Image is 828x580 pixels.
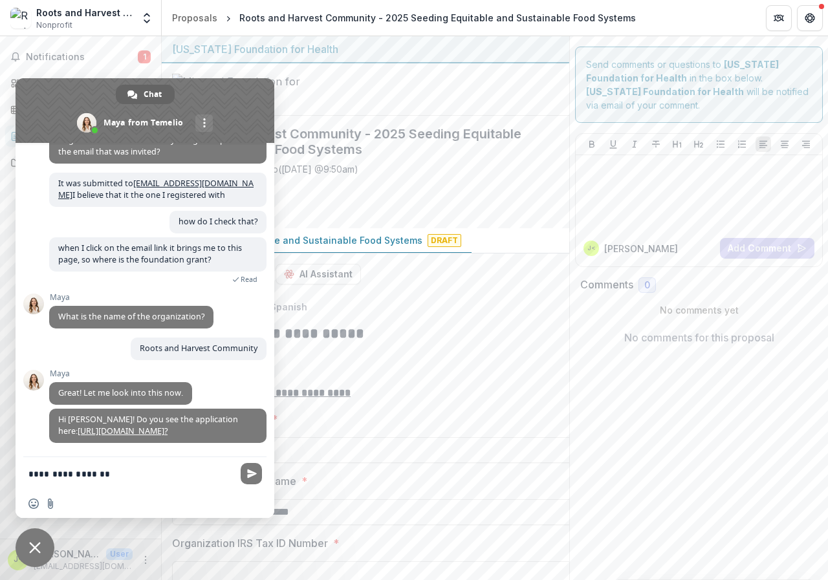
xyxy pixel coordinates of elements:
[670,136,685,152] button: Heading 1
[756,136,771,152] button: Align Left
[36,6,133,19] div: Roots and Harvest Community
[241,275,257,284] span: Read
[28,457,235,489] textarea: Compose your message...
[116,85,175,104] a: Chat
[648,136,664,152] button: Strike
[26,76,146,90] div: Dashboard
[172,41,559,57] div: [US_STATE] Foundation for Health
[713,136,728,152] button: Bullet List
[428,234,461,247] span: Draft
[584,136,600,152] button: Bold
[276,264,361,285] button: AI Assistant
[239,11,636,25] div: Roots and Harvest Community - 2025 Seeding Equitable and Sustainable Food Systems
[172,126,538,157] h2: Roots and Harvest Community - 2025 Seeding Equitable and Sustainable Food Systems
[190,162,358,176] div: Saved 9 minutes ago ( [DATE] @ 9:50am )
[586,86,744,97] strong: [US_STATE] Foundation for Health
[5,99,156,120] a: Tasks
[604,242,678,255] p: [PERSON_NAME]
[78,425,168,436] a: [URL][DOMAIN_NAME]?
[720,238,814,259] button: Add Comment
[106,548,133,560] p: User
[624,330,774,345] p: No comments for this proposal
[5,152,156,173] a: Documents
[644,280,650,291] span: 0
[797,5,823,31] button: Get Help
[777,136,792,152] button: Align Center
[734,136,750,152] button: Ordered List
[179,216,257,227] span: how do I check that?
[5,72,156,94] a: Dashboard
[16,528,54,567] a: Close chat
[14,555,23,564] div: Jasmin LeBlanc <rootsandharvestcommunity@gmail.com>
[140,343,257,354] span: Roots and Harvest Community
[138,552,153,568] button: More
[45,499,56,509] span: Send a file
[575,47,823,123] div: Send comments or questions to in the box below. will be notified via email of your comment.
[49,369,192,378] span: Maya
[5,125,156,147] a: Proposals
[167,8,223,27] a: Proposals
[58,242,242,265] span: when I click on the email link it brings me to this page, so where is the foundation grant?
[58,178,254,200] a: [EMAIL_ADDRESS][DOMAIN_NAME]
[580,303,818,317] p: No comments yet
[587,245,596,252] div: Jasmin LeBlanc <rootsandharvestcommunity@gmail.com>
[26,52,138,63] span: Notifications
[144,85,162,104] span: Chat
[34,547,101,561] p: [PERSON_NAME] <[EMAIL_ADDRESS][DOMAIN_NAME]>
[58,387,183,398] span: Great! Let me look into this now.
[167,8,641,27] nav: breadcrumb
[766,5,792,31] button: Partners
[172,74,301,105] img: Missouri Foundation for Health
[10,8,31,28] img: Roots and Harvest Community
[36,19,72,31] span: Nonprofit
[34,561,133,572] p: [EMAIL_ADDRESS][DOMAIN_NAME]
[172,11,217,25] div: Proposals
[580,279,633,291] h2: Comments
[5,47,156,67] button: Notifications1
[28,499,39,509] span: Insert an emoji
[49,293,213,302] span: Maya
[58,414,238,436] span: Hi [PERSON_NAME]! Do you see the application here:
[605,136,621,152] button: Underline
[172,535,328,551] p: Organization IRS Tax ID Number
[58,178,254,200] span: It was submitted to I believe that it the one I registered with
[172,233,422,247] p: 2025 Seeding Equitable and Sustainable Food Systems
[138,50,151,63] span: 1
[691,136,706,152] button: Heading 2
[270,301,307,312] button: Spanish
[58,311,204,322] span: What is the name of the organization?
[798,136,814,152] button: Align Right
[138,5,156,31] button: Open entity switcher
[627,136,642,152] button: Italicize
[241,463,262,484] span: Send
